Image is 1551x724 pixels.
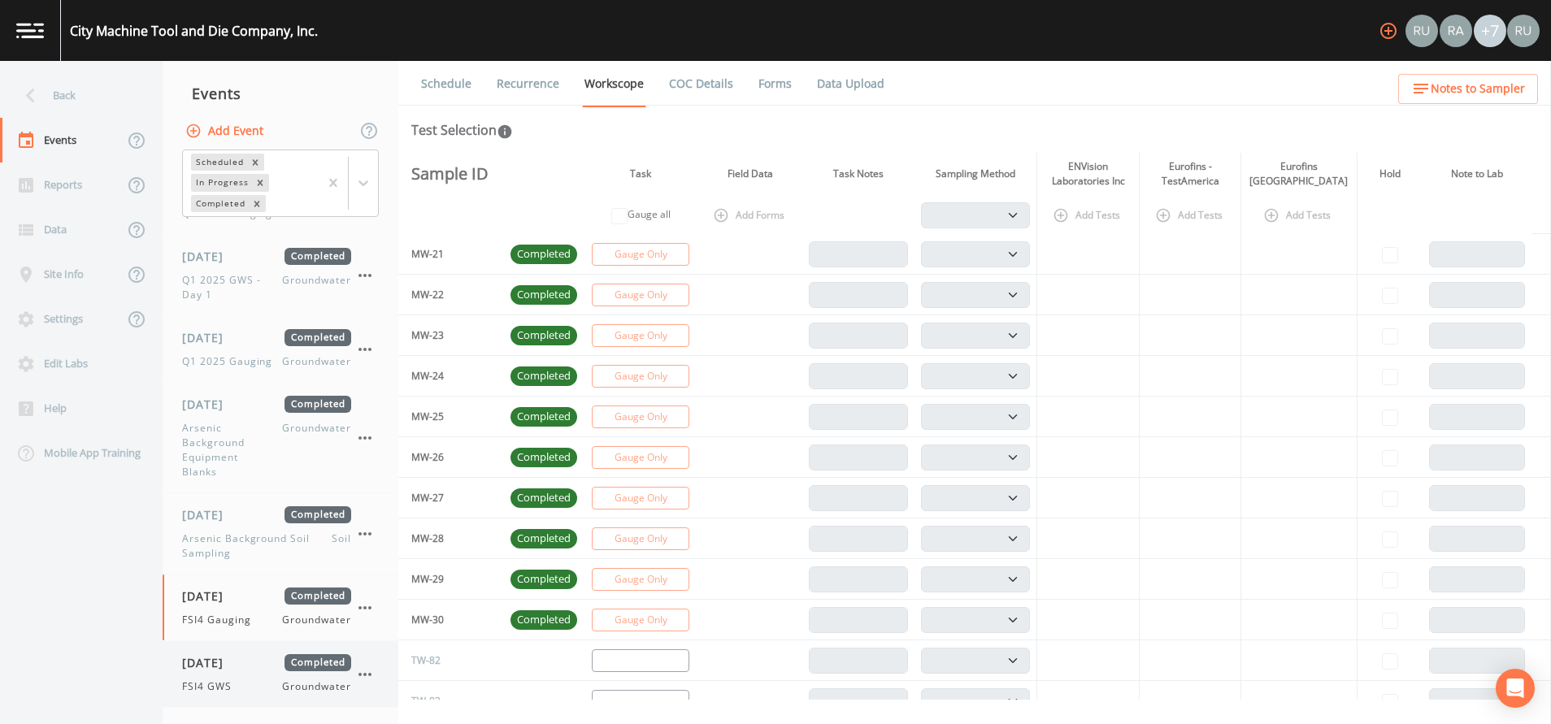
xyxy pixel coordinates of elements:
span: Completed [510,368,577,384]
a: Data Upload [815,61,887,106]
span: Groundwater [282,421,351,479]
span: Groundwater [282,354,351,369]
td: MW-25 [398,397,504,437]
th: Field Data [698,153,802,195]
span: Completed [510,571,577,587]
div: Remove Scheduled [246,154,264,171]
th: Task [584,153,698,195]
span: Completed [510,409,577,425]
img: logo [16,23,44,38]
a: [DATE]CompletedArsenic Background Soil SamplingSoil [163,493,398,574]
td: TW-83 [398,681,504,722]
td: MW-26 [398,437,504,478]
img: a5c06d64ce99e847b6841ccd0307af82 [1405,15,1438,47]
td: TW-82 [398,640,504,681]
a: Forms [756,61,794,106]
svg: In this section you'll be able to select the analytical test to run, based on the media type, and... [497,124,513,140]
span: Completed [510,246,577,262]
td: MW-30 [398,600,504,640]
a: [DATE]CompletedQ1 2025 GWS - Day 1Groundwater [163,235,398,316]
span: Completed [510,531,577,547]
a: COC Details [667,61,736,106]
div: City Machine Tool and Die Company, Inc. [70,21,318,41]
span: [DATE] [182,654,235,671]
div: Remove In Progress [251,174,269,191]
td: MW-27 [398,478,504,518]
img: 7493944169e4cb9b715a099ebe515ac2 [1440,15,1472,47]
span: Completed [285,587,351,605]
span: Completed [510,490,577,506]
th: ENVision Laboratories Inc [1037,153,1139,195]
span: Q1 2025 GWS - Day 1 [182,273,282,302]
span: Completed [285,506,351,523]
span: Groundwater [282,273,351,302]
th: Eurofins [GEOGRAPHIC_DATA] [1241,153,1357,195]
span: [DATE] [182,506,235,523]
div: Russell Schindler [1405,15,1439,47]
a: Recurrence [494,61,562,106]
a: [DATE]CompletedFSI4 GaugingGroundwater [163,574,398,641]
span: Completed [510,612,577,628]
span: Groundwater [282,679,351,694]
div: Remove Completed [248,195,266,212]
div: In Progress [191,174,251,191]
span: [DATE] [182,329,235,346]
span: FSI4 Gauging [182,613,261,627]
span: [DATE] [182,396,235,413]
span: Completed [510,449,577,466]
td: MW-28 [398,518,504,559]
th: Hold [1357,153,1423,195]
a: Schedule [419,61,474,106]
span: Completed [510,287,577,303]
span: Notes to Sampler [1431,79,1525,99]
span: [DATE] [182,248,235,265]
span: Completed [510,327,577,344]
span: Arsenic Background Equipment Blanks [182,421,282,479]
img: a5c06d64ce99e847b6841ccd0307af82 [1507,15,1540,47]
span: Completed [285,396,351,413]
th: Task Notes [802,153,915,195]
div: Scheduled [191,154,246,171]
td: MW-23 [398,315,504,356]
span: FSI4 GWS [182,679,241,694]
div: Open Intercom Messenger [1496,669,1535,708]
div: +7 [1474,15,1506,47]
div: Radlie J Storer [1439,15,1473,47]
label: Gauge all [628,207,671,222]
span: Q1 2025 Gauging [182,354,282,369]
td: MW-24 [398,356,504,397]
th: Sample ID [398,153,504,195]
div: Test Selection [411,120,513,140]
span: Groundwater [282,613,351,627]
button: Notes to Sampler [1398,74,1538,104]
button: Add Event [182,116,270,146]
span: Completed [285,248,351,265]
td: MW-29 [398,559,504,600]
a: [DATE]CompletedArsenic Background Equipment BlanksGroundwater [163,383,398,493]
td: MW-22 [398,275,504,315]
span: Completed [285,329,351,346]
th: Sampling Method [915,153,1037,195]
span: [DATE] [182,587,235,605]
th: Eurofins - TestAmerica [1139,153,1240,195]
span: Arsenic Background Soil Sampling [182,531,332,561]
th: Note to Lab [1423,153,1531,195]
a: [DATE]CompletedFSI4 GWSGroundwater [163,641,398,708]
span: Completed [285,654,351,671]
td: MW-21 [398,234,504,275]
div: Events [163,73,398,114]
a: [DATE]CompletedQ1 2025 GaugingGroundwater [163,316,398,383]
span: Soil [332,531,351,561]
div: Completed [191,195,248,212]
a: Workscope [582,61,646,107]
